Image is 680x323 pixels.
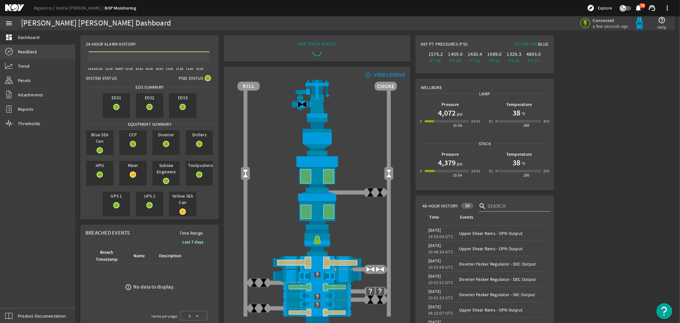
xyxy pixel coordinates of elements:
[635,5,642,11] button: 78
[259,278,268,288] img: ValveClose.png
[186,161,213,170] span: Toolpushers
[375,265,385,274] img: ValveOpen.png
[238,283,397,291] img: PipeRamOpen.png
[459,276,541,282] div: Diverter Packer Regulator - DEC Output
[635,4,642,12] mat-icon: notifications
[488,202,545,210] input: Search
[648,4,656,12] mat-icon: support_agent
[133,84,166,90] span: EDS SUMMARY
[486,51,503,57] div: 1489.0
[428,214,451,221] div: Time
[428,243,441,248] legacy-datetime-component: [DATE]
[182,239,203,245] b: Last 7 days
[34,5,56,11] a: Rigsentry
[18,106,33,112] span: Reports
[18,120,40,127] span: Thresholds
[86,161,113,170] span: HPU
[427,51,444,57] div: 1576.2
[416,79,553,91] div: Wellbore
[428,304,441,310] legacy-datetime-component: [DATE]
[249,278,259,288] img: ValveClose.png
[525,57,542,64] div: PT-15
[471,118,480,124] div: 20.0k
[461,203,474,209] div: 10
[471,168,480,174] div: 20.0k
[523,122,530,129] div: 250
[18,34,40,41] span: Dashboard
[5,19,13,27] mat-icon: menu
[459,245,541,252] div: Upper Shear Rams - OPN Output
[126,121,174,127] span: Equipment Summary
[249,304,259,313] img: ValveClose.png
[428,249,453,255] legacy-datetime-component: 10:48:34 UTC
[459,214,538,221] div: Events
[94,249,119,263] div: Breach Timestamp
[438,108,456,118] h1: 4,072
[105,5,136,11] a: BOP Monitoring
[543,118,549,124] div: 350
[238,80,397,118] img: RiserAdapter.png
[428,264,453,270] legacy-datetime-component: 10:01:59 UTC
[238,291,397,302] img: Unknown.png
[136,93,163,102] span: EDS2
[21,20,171,26] div: [PERSON_NAME] [PERSON_NAME] Dashboard
[428,227,441,233] legacy-datetime-component: [DATE]
[134,252,145,259] div: Name
[593,18,629,23] span: Connected
[152,161,180,176] span: Subsea Engineers
[538,41,549,47] span: Blue
[447,57,464,64] div: PT-08
[479,202,486,210] i: search
[442,101,459,108] b: Pressure
[459,261,541,267] div: Diverter Packer Regulator - DEC Output
[658,16,666,24] mat-icon: help_outline
[593,23,629,29] span: a few seconds ago
[460,214,473,221] div: Events
[477,91,492,97] span: LMRP
[238,269,397,280] img: Unknown.png
[196,67,203,71] text: 16:00
[442,151,459,157] b: Pressure
[126,67,133,71] text: 02:00
[427,57,444,64] div: PT-06
[429,214,439,221] div: Time
[587,4,595,12] mat-icon: explore
[366,188,375,197] img: ValveClose.png
[115,67,124,71] text: [DATE]
[125,284,132,290] mat-icon: error_outline
[489,118,493,124] div: 32
[428,289,441,294] legacy-datetime-component: [DATE]
[136,192,163,200] span: UPS 2
[657,24,667,30] span: Help
[174,230,209,236] span: Time Range:
[456,111,463,117] span: psi
[366,265,375,274] img: ValveOpen.png
[428,310,453,316] legacy-datetime-component: 04:22:07 UTC
[106,67,113,71] text: 22:00
[5,34,13,41] mat-icon: dashboard
[506,151,532,157] b: Temperature
[298,41,336,47] div: BOP STACK STATUS
[238,192,397,229] img: LowerAnnularOpen.png
[103,192,130,200] span: UPS 1
[656,303,672,319] button: Open Resource Center
[428,273,441,279] legacy-datetime-component: [DATE]
[456,161,463,167] span: psi
[364,72,371,78] mat-icon: info_outline
[459,230,541,237] div: Upper Shear Rams - OPN Output
[169,192,196,207] span: Yellow SEA Can
[95,67,103,71] text: 20:00
[453,122,462,129] div: 15.0k
[428,295,453,301] legacy-datetime-component: 10:01:33 UTC
[238,308,397,317] img: PipeRamOpenBlock.png
[466,57,483,64] div: PT-10
[506,51,523,57] div: 1329.3
[103,93,130,102] span: EDS1
[259,304,268,313] img: ValveClose.png
[428,280,453,285] legacy-datetime-component: 10:01:51 UTC
[422,203,458,209] span: 48-Hour History
[166,67,173,71] text: 10:00
[158,252,187,259] div: Description
[56,5,105,11] a: Noble [PERSON_NAME]
[169,93,196,102] span: EDS3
